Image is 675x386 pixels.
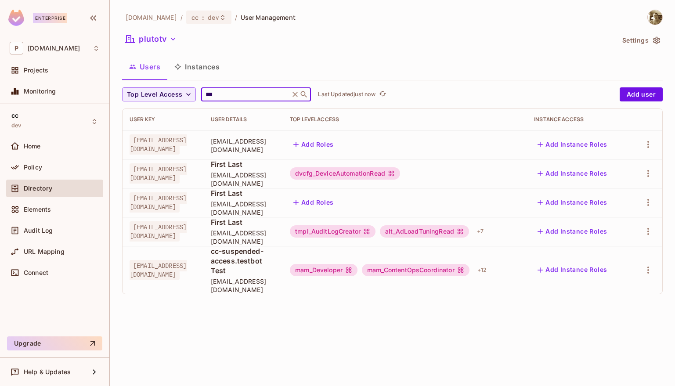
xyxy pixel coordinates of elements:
span: Projects [24,67,48,74]
span: Elements [24,206,51,213]
div: + 12 [474,263,490,277]
span: [EMAIL_ADDRESS][DOMAIN_NAME] [211,200,276,216]
span: First Last [211,188,276,198]
button: Add Instance Roles [534,166,610,180]
span: URL Mapping [24,248,65,255]
button: Upgrade [7,336,102,350]
button: Add Roles [290,195,337,209]
span: Policy [24,164,42,171]
span: [EMAIL_ADDRESS][DOMAIN_NAME] [130,192,187,213]
button: Instances [167,56,227,78]
span: [EMAIL_ADDRESS][DOMAIN_NAME] [130,134,187,155]
span: Workspace: pluto.tv [28,45,80,52]
img: SReyMgAAAABJRU5ErkJggg== [8,10,24,26]
span: cc [11,112,18,119]
div: mam_Developer [290,264,357,276]
button: Add Instance Roles [534,137,610,152]
span: First Last [211,217,276,227]
span: [EMAIL_ADDRESS][DOMAIN_NAME] [211,277,276,294]
div: + 7 [473,224,487,238]
span: Directory [24,185,52,192]
span: Click to refresh data [375,89,388,100]
li: / [180,13,183,22]
button: Top Level Access [122,87,196,101]
span: the active workspace [126,13,177,22]
div: dvcfg_DeviceAutomationRead [290,167,400,180]
button: Add Instance Roles [534,195,610,209]
span: dev [11,122,21,129]
span: [EMAIL_ADDRESS][DOMAIN_NAME] [211,229,276,245]
p: Last Updated just now [318,91,375,98]
span: Audit Log [24,227,53,234]
span: cc [191,13,199,22]
button: Add Roles [290,137,337,152]
span: Monitoring [24,88,56,95]
div: mam_ContentOpsCoordinator [362,264,469,276]
span: User Management [241,13,296,22]
span: P [10,42,23,54]
div: tmpl_AuditLogCreator [290,225,375,238]
span: First Last [211,159,276,169]
span: [EMAIL_ADDRESS][DOMAIN_NAME] [211,137,276,154]
div: alt_AdLoadTuningRead [380,225,469,238]
li: / [235,13,237,22]
span: [EMAIL_ADDRESS][DOMAIN_NAME] [130,260,187,280]
button: Users [122,56,167,78]
button: Settings [619,33,663,47]
div: Top Level Access [290,116,520,123]
button: Add user [620,87,663,101]
span: cc-suspended-access.testbot Test [211,246,276,275]
span: Help & Updates [24,368,71,375]
span: dev [208,13,219,22]
button: plutotv [122,32,180,46]
span: [EMAIL_ADDRESS][DOMAIN_NAME] [130,163,187,184]
span: [EMAIL_ADDRESS][DOMAIN_NAME] [130,221,187,242]
span: [EMAIL_ADDRESS][DOMAIN_NAME] [211,171,276,188]
img: Ragan Shearing [648,10,662,25]
div: User Key [130,116,197,123]
span: : [202,14,205,21]
button: Add Instance Roles [534,224,610,238]
div: User Details [211,116,276,123]
span: Connect [24,269,48,276]
button: refresh [377,89,388,100]
div: Enterprise [33,13,67,23]
div: Instance Access [534,116,623,123]
span: Home [24,143,41,150]
span: refresh [379,90,386,99]
button: Add Instance Roles [534,263,610,277]
span: Top Level Access [127,89,182,100]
